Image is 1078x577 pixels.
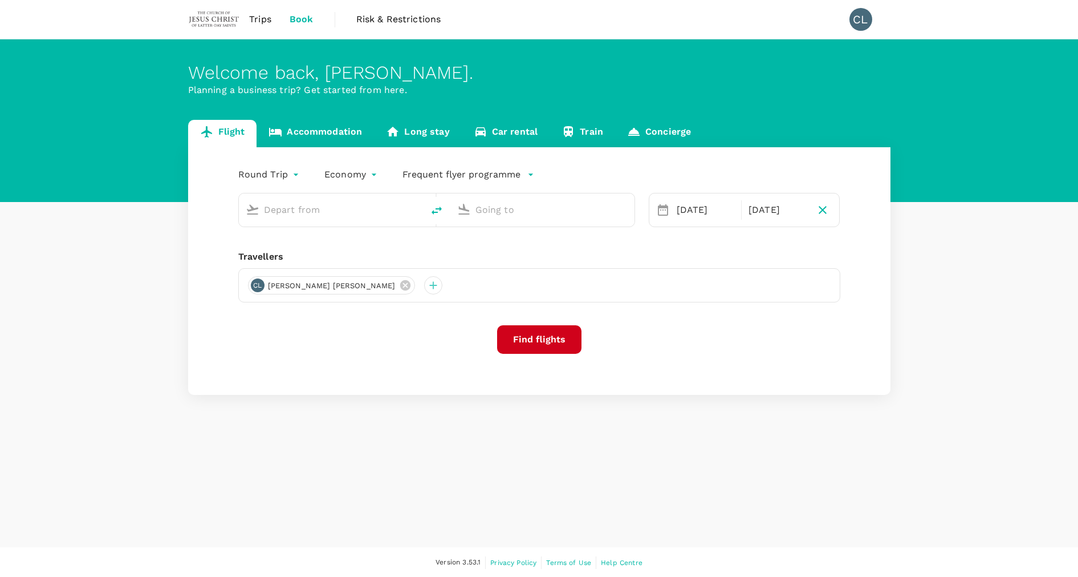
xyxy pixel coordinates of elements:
[436,557,481,568] span: Version 3.53.1
[601,556,642,569] a: Help Centre
[290,13,314,26] span: Book
[550,120,615,147] a: Train
[490,559,536,567] span: Privacy Policy
[744,199,811,221] div: [DATE]
[249,13,271,26] span: Trips
[462,120,550,147] a: Car rental
[374,120,461,147] a: Long stay
[601,559,642,567] span: Help Centre
[475,201,611,219] input: Going to
[188,120,257,147] a: Flight
[261,280,402,292] span: [PERSON_NAME] [PERSON_NAME]
[238,250,840,264] div: Travellers
[627,208,629,211] button: Open
[415,208,417,211] button: Open
[324,166,380,184] div: Economy
[423,197,450,224] button: delete
[546,559,591,567] span: Terms of Use
[257,120,374,147] a: Accommodation
[188,7,241,32] img: The Malaysian Church of Jesus Christ of Latter-day Saints
[264,201,399,219] input: Depart from
[188,83,890,97] p: Planning a business trip? Get started from here.
[251,279,265,292] div: CL
[490,556,536,569] a: Privacy Policy
[248,276,415,294] div: CL[PERSON_NAME] [PERSON_NAME]
[849,8,872,31] div: CL
[497,325,581,354] button: Find flights
[402,168,534,181] button: Frequent flyer programme
[615,120,703,147] a: Concierge
[546,556,591,569] a: Terms of Use
[188,62,890,83] div: Welcome back , [PERSON_NAME] .
[672,199,739,221] div: [DATE]
[356,13,441,26] span: Risk & Restrictions
[402,168,520,181] p: Frequent flyer programme
[238,166,302,184] div: Round Trip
